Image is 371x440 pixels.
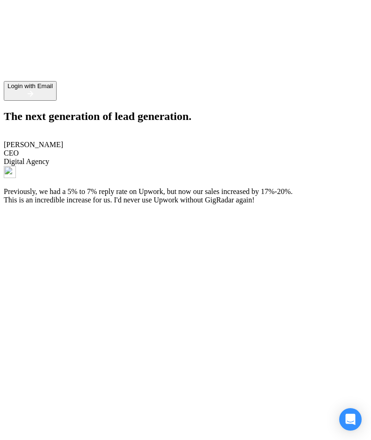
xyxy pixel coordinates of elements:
[4,149,367,157] div: CEO
[4,157,367,166] div: Digital Agency
[4,81,57,101] button: Login with Email
[7,82,53,89] div: Login with Email
[339,408,362,431] div: Open Intercom Messenger
[4,110,367,123] h2: The next generation of lead generation.
[4,187,367,204] p: Previously, we had a 5% to 7% reply rate on Upwork, but now our sales increased by 17%-20%. This ...
[4,141,367,149] div: [PERSON_NAME]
